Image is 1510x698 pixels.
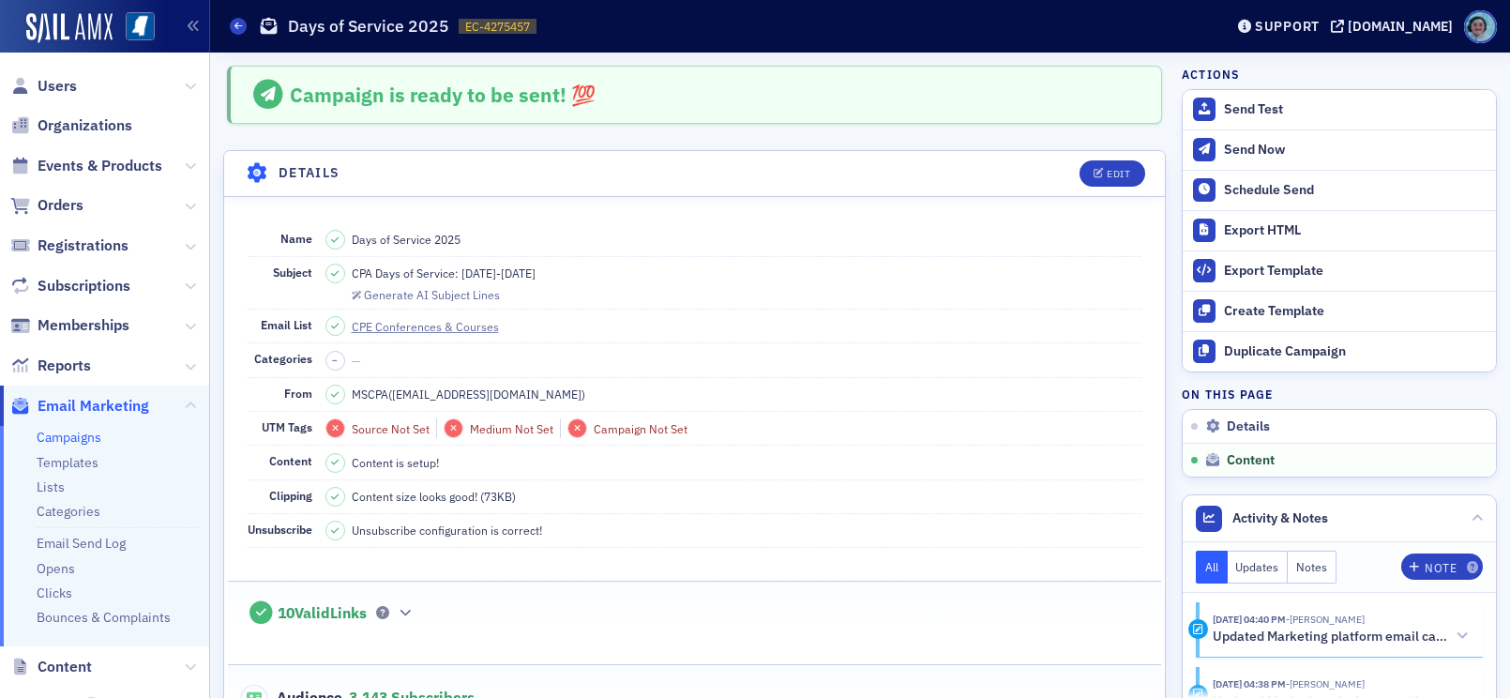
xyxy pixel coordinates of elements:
span: Content is setup! [352,454,439,471]
button: Edit [1080,160,1144,187]
a: Email Send Log [37,535,126,552]
span: From [284,386,312,401]
div: Generate AI Subject Lines [364,290,500,300]
a: Reports [10,356,91,376]
button: Send Now [1183,129,1496,170]
h1: Days of Service 2025 [288,15,449,38]
a: Export Template [1183,250,1496,291]
span: Organizations [38,115,132,136]
span: Unsubscribe [248,522,312,537]
a: Orders [10,195,83,216]
span: Content [1227,452,1275,469]
span: Source Not Set [352,421,430,436]
span: MSCPA ( [EMAIL_ADDRESS][DOMAIN_NAME] ) [352,386,585,402]
span: Memberships [38,315,129,336]
a: Subscriptions [10,276,130,296]
a: Bounces & Complaints [37,609,171,626]
div: [DOMAIN_NAME] [1348,18,1453,35]
span: Clipping [269,488,312,503]
img: SailAMX [26,13,113,43]
span: EC-4275457 [465,19,530,35]
div: Create Template [1224,303,1487,320]
span: CPA Days of Service: [DATE]-[DATE] [352,265,536,281]
img: SailAMX [126,12,155,41]
div: Send Now [1224,142,1487,159]
div: Note [1425,563,1457,573]
span: Orders [38,195,83,216]
span: Unsubscribe configuration is correct! [352,522,542,539]
button: Duplicate Campaign [1183,331,1496,372]
button: Notes [1288,551,1336,584]
time: 10/8/2025 04:40 PM [1213,613,1286,626]
a: Email Marketing [10,396,149,417]
span: Content [38,657,92,677]
a: Content [10,657,92,677]
button: [DOMAIN_NAME] [1331,20,1459,33]
span: Campaign Not Set [594,421,687,436]
button: Updates [1228,551,1289,584]
span: Subscriptions [38,276,130,296]
button: Send Test [1183,90,1496,129]
h5: Updated Marketing platform email campaign: Days of Service 2025 [1213,629,1447,645]
a: View Homepage [113,12,155,44]
span: – [332,354,338,367]
a: Organizations [10,115,132,136]
button: Schedule Send [1183,170,1496,210]
span: Registrations [38,235,128,256]
div: Duplicate Campaign [1224,343,1487,360]
span: Rachel Shirley [1286,613,1365,626]
span: Events & Products [38,156,162,176]
span: Email List [261,317,312,332]
div: Support [1255,18,1320,35]
a: Users [10,76,77,97]
div: Export Template [1224,263,1487,280]
span: Campaign is ready to be sent! 💯 [290,82,596,108]
div: Schedule Send [1224,182,1487,199]
h4: Actions [1182,66,1240,83]
span: UTM Tags [262,419,312,434]
span: Users [38,76,77,97]
span: Email Marketing [38,396,149,417]
h4: On this page [1182,386,1497,402]
a: Export HTML [1183,210,1496,250]
a: Events & Products [10,156,162,176]
div: Export HTML [1224,222,1487,239]
span: — [352,353,361,368]
span: Name [280,231,312,246]
div: Edit [1107,169,1130,179]
a: CPE Conferences & Courses [352,318,516,335]
span: Activity & Notes [1232,508,1328,528]
span: Rachel Shirley [1286,677,1365,690]
div: Send Test [1224,101,1487,118]
span: Content [269,453,312,468]
button: Note [1401,554,1483,580]
span: Subject [273,265,312,280]
a: Registrations [10,235,128,256]
a: Lists [37,478,65,495]
a: Campaigns [37,429,101,446]
button: Generate AI Subject Lines [352,285,500,302]
time: 10/8/2025 04:38 PM [1213,677,1286,690]
span: Days of Service 2025 [352,231,461,248]
a: Clicks [37,584,72,601]
a: Categories [37,503,100,520]
h4: Details [279,163,340,183]
span: Medium Not Set [470,421,553,436]
button: All [1196,551,1228,584]
div: Activity [1188,619,1208,639]
a: Create Template [1183,291,1496,331]
a: Memberships [10,315,129,336]
span: Reports [38,356,91,376]
a: Opens [37,560,75,577]
span: Content size looks good! (73KB) [352,488,516,505]
span: Profile [1464,10,1497,43]
button: Updated Marketing platform email campaign: Days of Service 2025 [1213,627,1470,646]
a: Templates [37,454,98,471]
span: Details [1227,418,1270,435]
span: 10 Valid Links [278,604,367,623]
span: Categories [254,351,312,366]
